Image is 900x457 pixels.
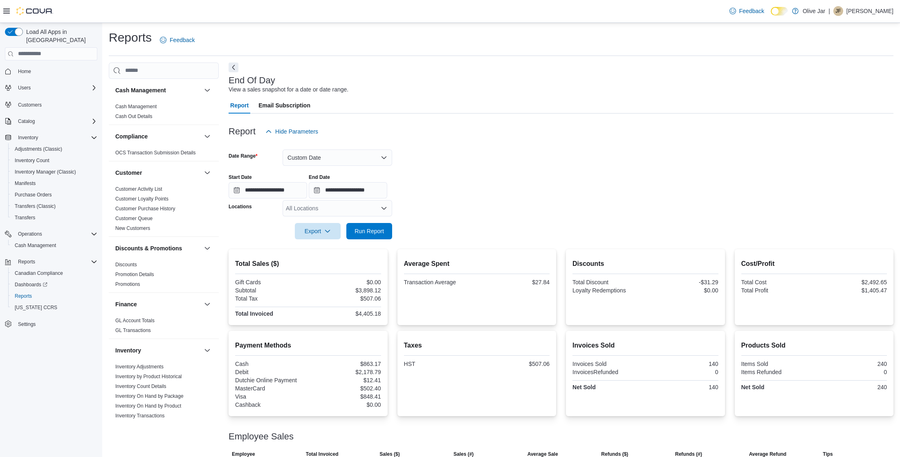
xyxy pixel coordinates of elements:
[235,377,306,383] div: Dutchie Online Payment
[15,203,56,210] span: Transfers (Classic)
[115,103,157,110] span: Cash Management
[235,361,306,367] div: Cash
[478,361,550,367] div: $507.06
[115,196,168,202] span: Customer Loyalty Points
[229,85,348,94] div: View a sales snapshot for a date or date range.
[741,279,812,285] div: Total Cost
[115,186,162,192] a: Customer Activity List
[18,259,35,265] span: Reports
[15,116,97,126] span: Catalog
[18,118,35,125] span: Catalog
[15,257,97,267] span: Reports
[115,271,154,278] span: Promotion Details
[572,341,718,350] h2: Invoices Sold
[15,146,62,152] span: Adjustments (Classic)
[741,259,887,269] h2: Cost/Profit
[15,242,56,249] span: Cash Management
[229,174,252,181] label: Start Date
[115,244,201,252] button: Discounts & Promotions
[300,223,336,239] span: Export
[235,295,306,302] div: Total Tax
[109,260,219,292] div: Discounts & Promotions
[346,223,392,239] button: Run Report
[202,346,212,355] button: Inventory
[15,257,38,267] button: Reports
[235,385,306,392] div: MasterCard
[235,279,306,285] div: Gift Cards
[15,67,34,76] a: Home
[115,225,150,232] span: New Customers
[15,116,38,126] button: Catalog
[115,86,201,94] button: Cash Management
[157,32,198,48] a: Feedback
[229,76,275,85] h3: End Of Day
[572,279,644,285] div: Total Discount
[828,6,830,16] p: |
[8,189,101,201] button: Purchase Orders
[115,150,196,156] a: OCS Transaction Submission Details
[23,28,97,44] span: Load All Apps in [GEOGRAPHIC_DATA]
[478,279,550,285] div: $27.84
[115,300,137,308] h3: Finance
[8,279,101,290] a: Dashboards
[11,178,97,188] span: Manifests
[310,295,381,302] div: $507.06
[8,155,101,166] button: Inventory Count
[5,62,97,351] nav: Complex example
[15,99,97,109] span: Customers
[202,243,212,253] button: Discounts & Promotions
[18,68,31,75] span: Home
[816,279,887,285] div: $2,492.65
[309,182,387,198] input: Press the down key to open a popover containing a calendar.
[202,132,212,141] button: Compliance
[11,178,39,188] a: Manifests
[11,291,35,301] a: Reports
[115,216,153,221] a: Customer Queue
[235,310,273,317] strong: Total Invoiced
[115,374,182,379] a: Inventory by Product Historical
[115,169,201,177] button: Customer
[109,148,219,161] div: Compliance
[11,156,53,165] a: Inventory Count
[115,403,181,409] span: Inventory On Hand by Product
[16,7,53,15] img: Cova
[229,203,252,210] label: Locations
[741,369,812,375] div: Items Refunded
[647,384,718,390] div: 140
[647,287,718,294] div: $0.00
[11,213,38,223] a: Transfers
[310,385,381,392] div: $502.40
[2,98,101,110] button: Customers
[846,6,893,16] p: [PERSON_NAME]
[115,272,154,277] a: Promotion Details
[295,223,341,239] button: Export
[2,228,101,240] button: Operations
[115,215,153,222] span: Customer Queue
[115,113,153,120] span: Cash Out Details
[11,167,79,177] a: Inventory Manager (Classic)
[11,156,97,165] span: Inventory Count
[115,186,162,192] span: Customer Activity List
[11,268,97,278] span: Canadian Compliance
[109,102,219,125] div: Cash Management
[115,317,155,324] span: GL Account Totals
[235,369,306,375] div: Debit
[115,364,164,370] a: Inventory Adjustments
[741,287,812,294] div: Total Profit
[11,213,97,223] span: Transfers
[572,361,644,367] div: Invoices Sold
[771,7,788,16] input: Dark Mode
[8,240,101,251] button: Cash Management
[572,287,644,294] div: Loyalty Redemptions
[741,341,887,350] h2: Products Sold
[2,132,101,143] button: Inventory
[115,132,201,140] button: Compliance
[355,227,384,235] span: Run Report
[647,279,718,285] div: -$31.29
[115,225,150,231] a: New Customers
[115,206,175,212] a: Customer Purchase History
[262,123,321,140] button: Hide Parameters
[15,133,97,143] span: Inventory
[18,134,38,141] span: Inventory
